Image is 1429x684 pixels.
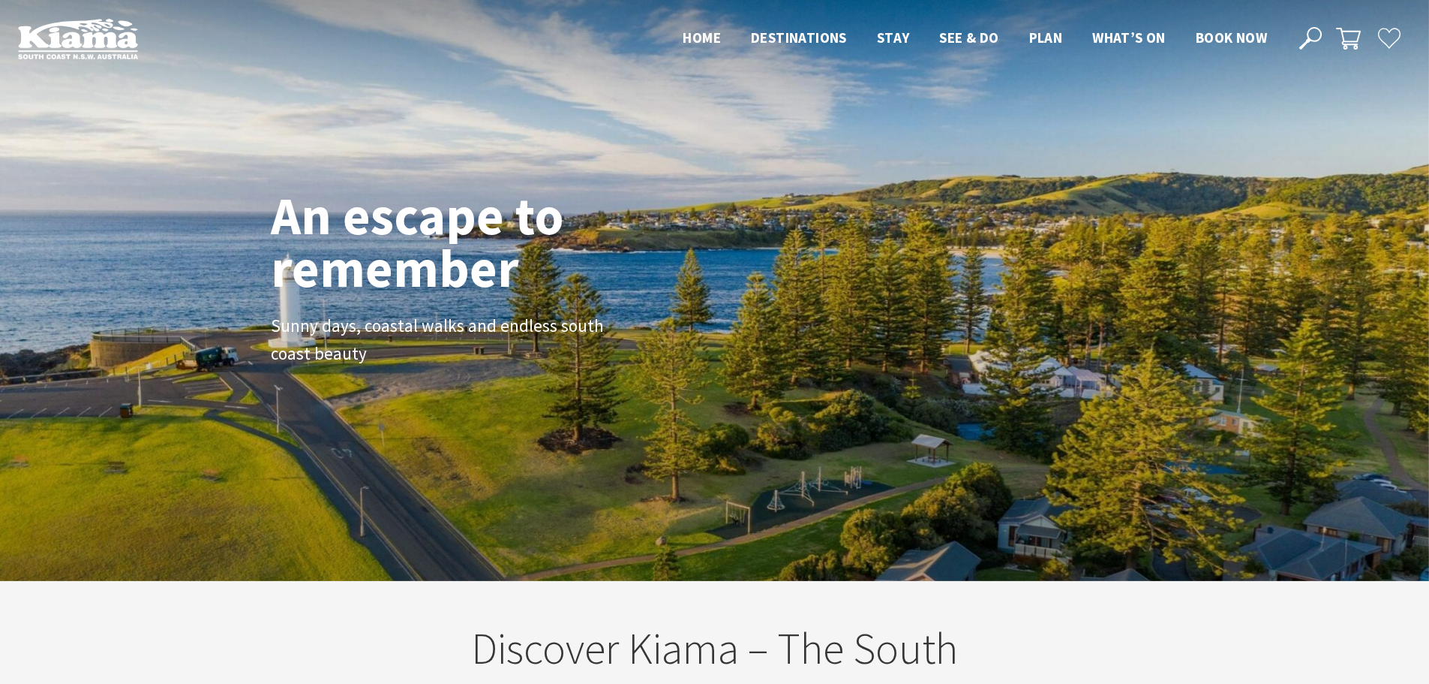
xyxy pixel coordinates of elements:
[1029,29,1063,47] span: Plan
[1196,29,1267,47] span: Book now
[1092,29,1166,47] span: What’s On
[751,29,847,47] span: Destinations
[668,26,1282,51] nav: Main Menu
[939,29,998,47] span: See & Do
[683,29,721,47] span: Home
[271,312,608,368] p: Sunny days, coastal walks and endless south coast beauty
[271,189,683,294] h1: An escape to remember
[18,18,138,59] img: Kiama Logo
[877,29,910,47] span: Stay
